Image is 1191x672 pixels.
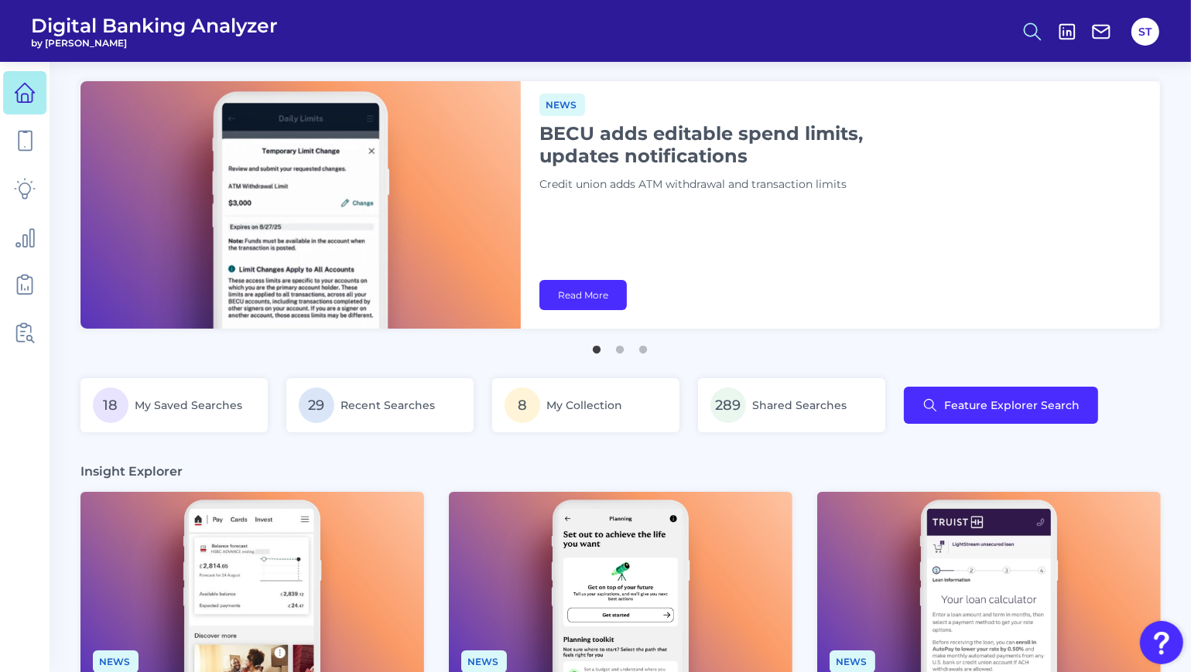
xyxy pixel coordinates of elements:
span: Shared Searches [752,398,847,412]
p: Credit union adds ATM withdrawal and transaction limits [539,176,926,193]
a: News [830,653,875,668]
a: 29Recent Searches [286,378,474,432]
h3: Insight Explorer [80,463,183,479]
button: Feature Explorer Search [904,387,1098,424]
img: bannerImg [80,81,521,329]
span: My Collection [546,398,622,412]
a: News [93,653,139,668]
button: 2 [613,338,628,353]
button: 1 [590,338,605,353]
button: 3 [636,338,652,353]
span: by [PERSON_NAME] [31,37,278,49]
span: My Saved Searches [135,398,242,412]
a: Read More [539,280,627,310]
span: 18 [93,387,128,423]
span: 289 [710,387,746,423]
a: News [461,653,507,668]
span: 8 [505,387,540,423]
span: Recent Searches [341,398,435,412]
span: 29 [299,387,334,423]
span: Feature Explorer Search [944,399,1080,411]
span: News [539,94,585,116]
a: 289Shared Searches [698,378,885,432]
button: ST [1131,18,1159,46]
h1: BECU adds editable spend limits, updates notifications [539,122,926,167]
a: 18My Saved Searches [80,378,268,432]
button: Open Resource Center [1140,621,1183,664]
a: News [539,97,585,111]
span: Digital Banking Analyzer [31,14,278,37]
a: 8My Collection [492,378,679,432]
